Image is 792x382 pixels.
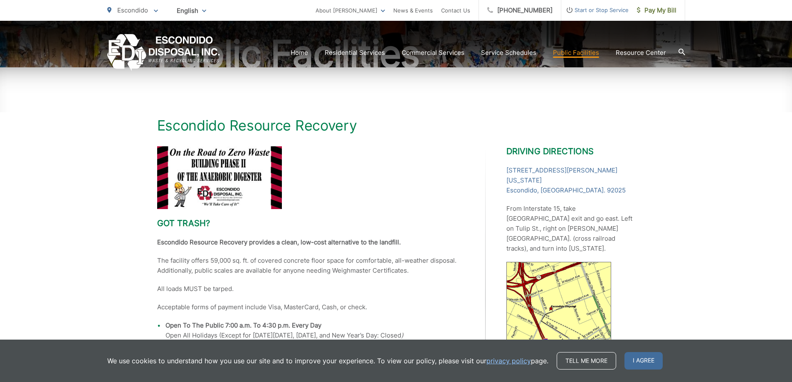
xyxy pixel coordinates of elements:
a: Home [291,48,308,58]
a: Public Facilities [553,48,599,58]
span: Escondido [117,6,148,14]
a: Contact Us [441,5,470,15]
span: English [170,3,212,18]
em: ) [401,331,403,339]
p: From Interstate 15, take [GEOGRAPHIC_DATA] exit and go east. Left on Tulip St., right on [PERSON_... [506,204,635,254]
a: [STREET_ADDRESS][PERSON_NAME][US_STATE]Escondido, [GEOGRAPHIC_DATA]. 92025 [506,165,635,195]
a: Resource Center [616,48,666,58]
p: We use cookies to understand how you use our site and to improve your experience. To view our pol... [107,356,548,366]
span: Pay My Bill [637,5,676,15]
a: Commercial Services [402,48,464,58]
p: Acceptable forms of payment include Visa, MasterCard, Cash, or check. [157,302,465,312]
a: News & Events [393,5,433,15]
a: Tell me more [557,352,616,370]
a: Residential Services [325,48,385,58]
span: I agree [624,352,663,370]
p: All loads MUST be tarped. [157,284,465,294]
h1: Escondido Resource Recovery [157,117,635,134]
strong: Open To The Public 7:00 a.m. To 4:30 p.m. Every Day [165,321,321,329]
strong: Escondido Resource Recovery provides a clean, low-cost alternative to the landfill. [157,238,401,246]
h2: Driving Directions [506,146,635,156]
p: The facility offers 59,000 sq. ft. of covered concrete floor space for comfortable, all-weather d... [157,256,465,276]
li: Open All Holidays (Except for [DATE][DATE], [DATE], and New Year’s Day: Closed [165,320,465,340]
a: EDCD logo. Return to the homepage. [107,34,220,71]
h2: Got trash? [157,218,465,228]
a: About [PERSON_NAME] [316,5,385,15]
a: privacy policy [486,356,531,366]
a: Service Schedules [481,48,536,58]
img: image [506,262,611,358]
